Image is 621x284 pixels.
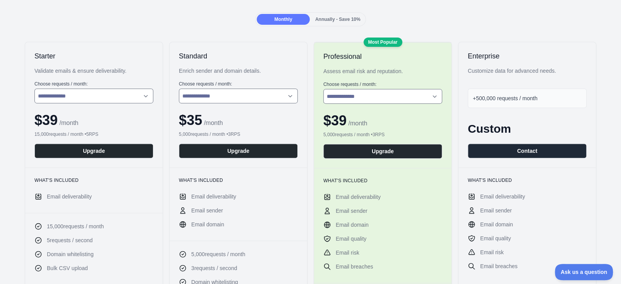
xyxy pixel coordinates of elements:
button: Contact [468,144,587,158]
div: 5,000 requests / month • 3 RPS [179,131,298,137]
span: Custom [468,122,511,135]
iframe: Toggle Customer Support [555,264,613,280]
button: Upgrade [323,144,442,159]
button: Upgrade [179,144,298,158]
span: $ 39 [323,113,347,128]
div: 5,000 requests / month • 3 RPS [323,132,442,138]
span: / month [347,120,367,127]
